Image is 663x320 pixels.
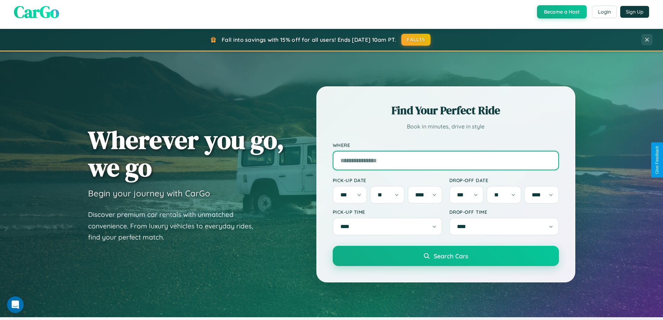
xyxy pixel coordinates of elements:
label: Where [333,142,559,148]
p: Discover premium car rentals with unmatched convenience. From luxury vehicles to everyday rides, ... [88,209,262,243]
label: Drop-off Time [449,209,559,215]
button: FALL15 [401,34,431,46]
button: Become a Host [537,5,587,18]
h2: Find Your Perfect Ride [333,103,559,118]
label: Pick-up Date [333,177,442,183]
span: Search Cars [434,252,468,260]
button: Login [592,6,617,18]
button: Sign Up [620,6,649,18]
h3: Begin your journey with CarGo [88,188,210,198]
div: Give Feedback [655,146,660,174]
h1: Wherever you go, we go [88,126,284,181]
p: Book in minutes, drive in style [333,122,559,132]
button: Search Cars [333,246,559,266]
span: Fall into savings with 15% off for all users! Ends [DATE] 10am PT. [222,36,396,43]
label: Drop-off Date [449,177,559,183]
iframe: Intercom live chat [7,296,24,313]
span: CarGo [14,0,59,23]
label: Pick-up Time [333,209,442,215]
